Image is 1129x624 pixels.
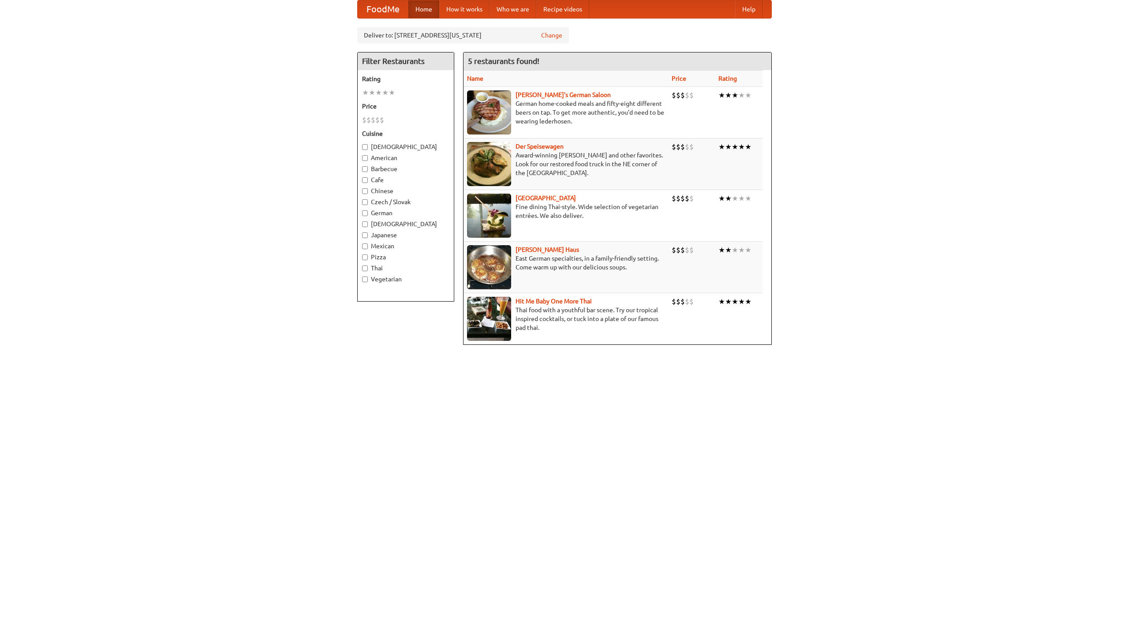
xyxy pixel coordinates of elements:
li: ★ [389,88,395,97]
a: [PERSON_NAME] Haus [516,246,579,253]
a: Name [467,75,483,82]
a: Who we are [490,0,536,18]
h5: Cuisine [362,129,449,138]
h4: Filter Restaurants [358,52,454,70]
input: Pizza [362,254,368,260]
p: German home-cooked meals and fifty-eight different beers on tap. To get more authentic, you'd nee... [467,99,665,126]
li: $ [672,90,676,100]
li: ★ [718,90,725,100]
p: Award-winning [PERSON_NAME] and other favorites. Look for our restored food truck in the NE corne... [467,151,665,177]
a: FoodMe [358,0,408,18]
label: [DEMOGRAPHIC_DATA] [362,220,449,228]
li: ★ [732,142,738,152]
li: $ [689,194,694,203]
p: East German specialties, in a family-friendly setting. Come warm up with our delicious soups. [467,254,665,272]
li: $ [689,142,694,152]
li: $ [685,90,689,100]
li: ★ [725,194,732,203]
li: ★ [738,194,745,203]
li: $ [680,90,685,100]
a: [GEOGRAPHIC_DATA] [516,194,576,202]
li: ★ [718,142,725,152]
input: Thai [362,265,368,271]
li: $ [672,245,676,255]
li: ★ [745,142,751,152]
li: ★ [382,88,389,97]
li: $ [689,297,694,306]
ng-pluralize: 5 restaurants found! [468,57,539,65]
li: ★ [738,245,745,255]
li: ★ [738,90,745,100]
h5: Rating [362,75,449,83]
img: kohlhaus.jpg [467,245,511,289]
li: ★ [745,90,751,100]
a: Rating [718,75,737,82]
li: ★ [725,142,732,152]
input: Czech / Slovak [362,199,368,205]
li: $ [375,115,380,125]
li: $ [680,194,685,203]
label: American [362,153,449,162]
li: $ [362,115,366,125]
label: Chinese [362,187,449,195]
a: Help [735,0,763,18]
li: ★ [745,297,751,306]
a: Change [541,31,562,40]
input: [DEMOGRAPHIC_DATA] [362,221,368,227]
li: ★ [732,297,738,306]
li: ★ [362,88,369,97]
li: ★ [725,245,732,255]
input: Barbecue [362,166,368,172]
input: Japanese [362,232,368,238]
li: $ [685,194,689,203]
li: ★ [718,194,725,203]
label: Mexican [362,242,449,250]
label: Czech / Slovak [362,198,449,206]
input: Vegetarian [362,277,368,282]
img: esthers.jpg [467,90,511,135]
b: Hit Me Baby One More Thai [516,298,592,305]
img: speisewagen.jpg [467,142,511,186]
li: $ [676,297,680,306]
li: ★ [732,194,738,203]
label: Vegetarian [362,275,449,284]
li: ★ [745,194,751,203]
h5: Price [362,102,449,111]
a: Home [408,0,439,18]
label: German [362,209,449,217]
li: $ [676,142,680,152]
li: $ [685,142,689,152]
label: Barbecue [362,164,449,173]
li: ★ [732,90,738,100]
div: Deliver to: [STREET_ADDRESS][US_STATE] [357,27,569,43]
a: Recipe videos [536,0,589,18]
li: ★ [369,88,375,97]
input: American [362,155,368,161]
li: $ [680,297,685,306]
li: ★ [725,90,732,100]
li: $ [689,245,694,255]
li: ★ [718,297,725,306]
a: [PERSON_NAME]'s German Saloon [516,91,611,98]
input: [DEMOGRAPHIC_DATA] [362,144,368,150]
li: $ [371,115,375,125]
li: $ [676,245,680,255]
p: Fine dining Thai-style. Wide selection of vegetarian entrées. We also deliver. [467,202,665,220]
a: How it works [439,0,490,18]
img: babythai.jpg [467,297,511,341]
li: ★ [375,88,382,97]
a: Der Speisewagen [516,143,564,150]
li: $ [689,90,694,100]
li: ★ [718,245,725,255]
li: $ [680,142,685,152]
li: $ [680,245,685,255]
li: ★ [732,245,738,255]
li: ★ [725,297,732,306]
li: $ [676,194,680,203]
a: Price [672,75,686,82]
input: German [362,210,368,216]
label: [DEMOGRAPHIC_DATA] [362,142,449,151]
